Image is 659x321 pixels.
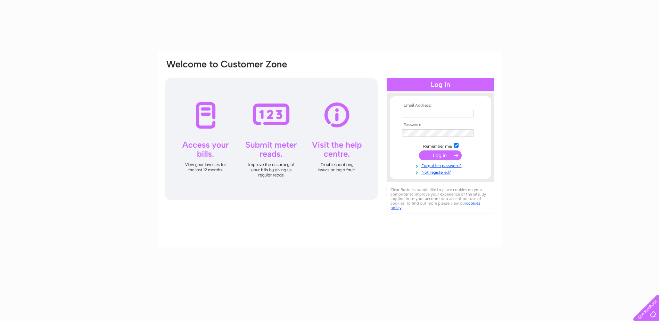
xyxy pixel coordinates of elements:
[402,168,481,175] a: Not registered?
[400,142,481,149] td: Remember me?
[419,150,462,160] input: Submit
[400,123,481,127] th: Password:
[400,103,481,108] th: Email Address:
[402,162,481,168] a: Forgotten password?
[387,184,494,214] div: Clear Business would like to place cookies on your computer to improve your experience of the sit...
[390,201,480,210] a: cookies policy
